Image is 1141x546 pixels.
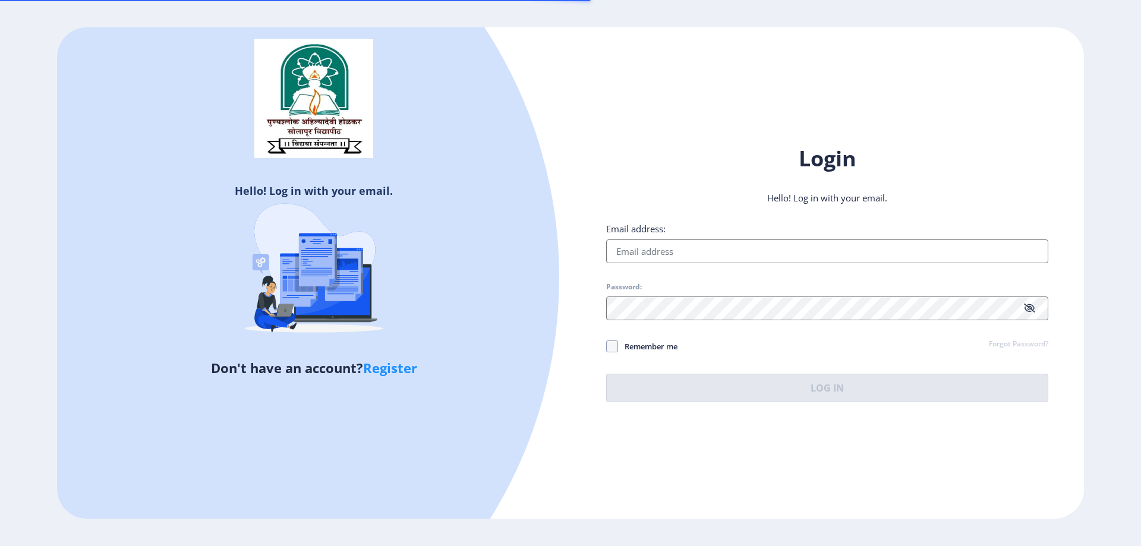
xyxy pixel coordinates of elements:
[210,180,418,358] img: Recruitment%20Agencies%20(%20verification).svg
[606,282,642,292] label: Password:
[618,339,677,354] span: Remember me
[606,144,1048,173] h1: Login
[606,374,1048,402] button: Log In
[363,359,417,377] a: Register
[606,192,1048,204] p: Hello! Log in with your email.
[989,339,1048,350] a: Forgot Password?
[606,223,666,235] label: Email address:
[606,239,1048,263] input: Email address
[254,39,373,158] img: solapur_logo.png
[66,358,562,377] h5: Don't have an account?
